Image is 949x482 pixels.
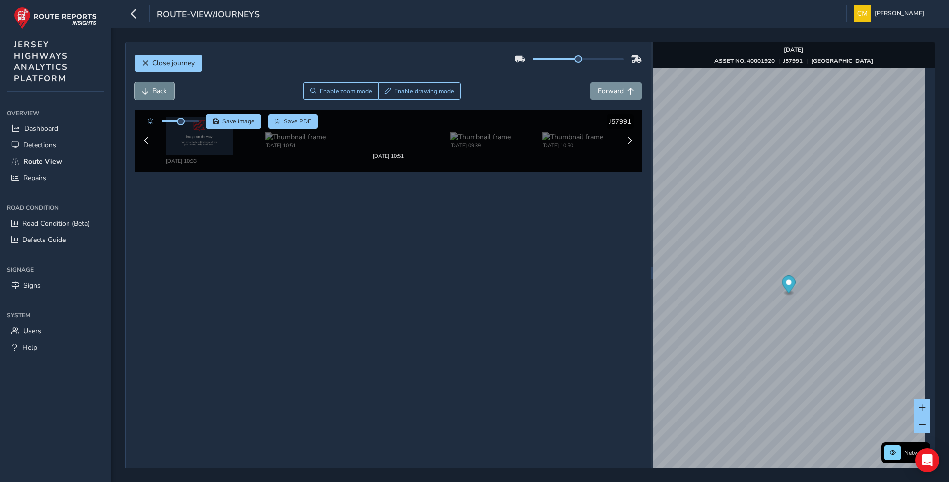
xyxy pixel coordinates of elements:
a: Route View [7,153,104,170]
span: Dashboard [24,124,58,133]
a: Defects Guide [7,232,104,248]
span: Repairs [23,173,46,182]
span: Forward [598,86,624,96]
div: Signage [7,262,104,277]
img: Thumbnail frame [358,140,418,150]
span: J57991 [609,117,631,126]
span: Road Condition (Beta) [22,219,90,228]
span: Back [152,86,167,96]
a: Repairs [7,170,104,186]
div: [DATE] 10:51 [358,150,418,157]
a: Road Condition (Beta) [7,215,104,232]
a: Users [7,323,104,339]
div: Open Intercom Messenger [915,448,939,472]
button: Save [206,114,261,129]
span: Enable drawing mode [394,87,454,95]
span: route-view/journeys [157,8,260,22]
span: Network [904,449,927,457]
div: Map marker [782,276,795,296]
div: | | [714,57,873,65]
strong: J57991 [783,57,803,65]
span: Defects Guide [22,235,66,244]
span: Close journey [152,59,195,68]
span: Signs [23,281,41,290]
div: [DATE] 10:51 [265,150,326,157]
a: Detections [7,137,104,153]
img: Thumbnail frame [265,140,326,150]
span: Route View [23,157,62,166]
a: Signs [7,277,104,294]
img: diamond-layout [854,5,871,22]
button: Draw [378,82,461,100]
button: Back [135,82,174,100]
span: Save image [222,118,255,125]
div: [DATE] 09:39 [450,150,511,157]
div: [DATE] 10:33 [166,165,240,173]
img: rr logo [14,7,97,29]
strong: [DATE] [784,46,803,54]
div: System [7,308,104,323]
img: Thumbnail frame [166,125,233,163]
div: Road Condition [7,200,104,215]
button: Forward [590,82,642,100]
span: JERSEY HIGHWAYS ANALYTICS PLATFORM [14,39,68,84]
button: [PERSON_NAME] [854,5,928,22]
div: [DATE] 10:50 [542,150,603,157]
button: Zoom [303,82,378,100]
strong: ASSET NO. 40001920 [714,57,775,65]
span: Save PDF [284,118,311,125]
span: [PERSON_NAME] [875,5,924,22]
a: Dashboard [7,120,104,137]
span: Detections [23,140,56,150]
span: Enable zoom mode [320,87,372,95]
button: PDF [268,114,318,129]
strong: [GEOGRAPHIC_DATA] [811,57,873,65]
div: Overview [7,106,104,120]
img: Thumbnail frame [450,140,511,150]
span: Help [22,343,37,352]
button: Close journey [135,55,202,72]
img: Thumbnail frame [542,140,603,150]
span: Users [23,326,41,336]
a: Help [7,339,104,356]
